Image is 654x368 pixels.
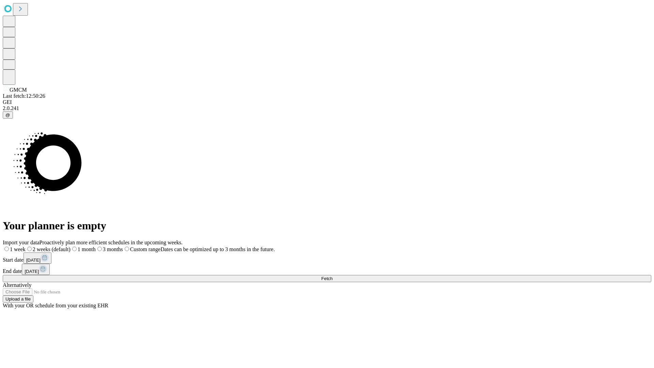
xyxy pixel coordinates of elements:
[24,252,51,264] button: [DATE]
[10,87,27,93] span: GMCM
[4,247,9,251] input: 1 week
[26,258,41,263] span: [DATE]
[3,275,651,282] button: Fetch
[33,246,71,252] span: 2 weeks (default)
[3,111,13,119] button: @
[3,252,651,264] div: Start date
[78,246,96,252] span: 1 month
[321,276,332,281] span: Fetch
[3,264,651,275] div: End date
[27,247,32,251] input: 2 weeks (default)
[3,295,33,303] button: Upload a file
[97,247,102,251] input: 3 months
[160,246,275,252] span: Dates can be optimized up to 3 months in the future.
[5,112,10,118] span: @
[103,246,123,252] span: 3 months
[3,105,651,111] div: 2.0.241
[22,264,50,275] button: [DATE]
[3,240,40,245] span: Import your data
[25,269,39,274] span: [DATE]
[125,247,129,251] input: Custom rangeDates can be optimized up to 3 months in the future.
[3,303,108,308] span: With your OR schedule from your existing EHR
[3,93,45,99] span: Last fetch: 12:50:26
[72,247,77,251] input: 1 month
[3,282,31,288] span: Alternatively
[40,240,183,245] span: Proactively plan more efficient schedules in the upcoming weeks.
[3,99,651,105] div: GEI
[10,246,26,252] span: 1 week
[130,246,160,252] span: Custom range
[3,219,651,232] h1: Your planner is empty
